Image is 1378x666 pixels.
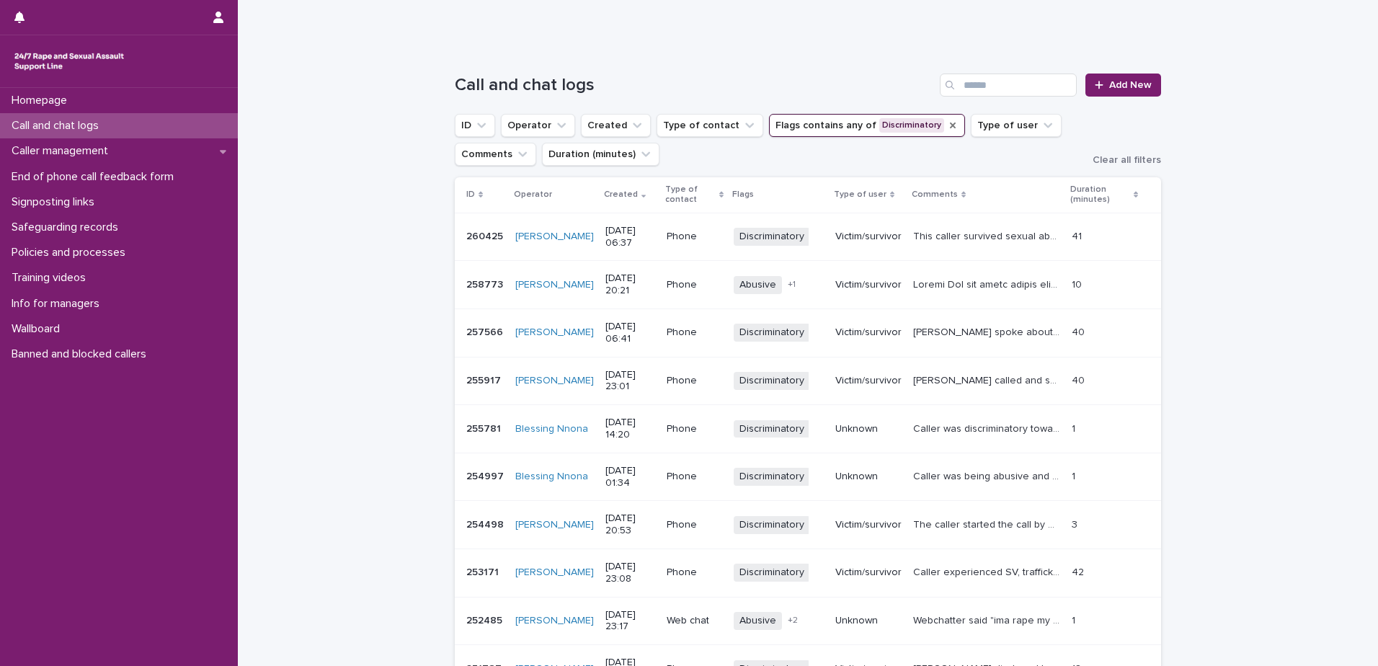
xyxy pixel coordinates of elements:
[515,375,594,387] a: [PERSON_NAME]
[466,564,502,579] p: 253171
[667,567,722,579] p: Phone
[605,512,655,537] p: [DATE] 20:53
[913,516,1063,531] p: The caller started the call by asking a question about the conviction rate of a specific type of ...
[1081,155,1161,165] button: Clear all filters
[455,501,1161,549] tr: 254498254498 [PERSON_NAME] [DATE] 20:53PhoneDiscriminatoryVictim/survivorThe caller started the c...
[605,465,655,489] p: [DATE] 01:34
[6,170,185,184] p: End of phone call feedback form
[1085,74,1161,97] a: Add New
[835,231,902,243] p: Victim/survivor
[657,114,763,137] button: Type of contact
[667,375,722,387] p: Phone
[455,75,934,96] h1: Call and chat logs
[1093,155,1161,165] span: Clear all filters
[515,279,594,291] a: [PERSON_NAME]
[940,74,1077,97] input: Search
[788,616,798,625] span: + 2
[605,561,655,585] p: [DATE] 23:08
[466,324,506,339] p: 257566
[6,144,120,158] p: Caller management
[913,228,1063,243] p: This caller survived sexual abuse when aged 12, is supporting his wife through sexual abuse and h...
[912,187,958,203] p: Comments
[515,327,594,339] a: [PERSON_NAME]
[1072,516,1080,531] p: 3
[734,612,782,630] span: Abusive
[835,375,902,387] p: Victim/survivor
[913,468,1063,483] p: Caller was being abusive and discriminatory. they said '' Hey you foreign piece of shit what are ...
[6,195,106,209] p: Signposting links
[913,564,1063,579] p: Caller experienced SV, trafficking, exploitation. Explored options in regard to her stay at a hot...
[667,231,722,243] p: Phone
[732,187,754,203] p: Flags
[455,597,1161,645] tr: 252485252485 [PERSON_NAME] [DATE] 23:17Web chatAbusive+2UnknownWebchatter said "ima rape my dog y...
[6,297,111,311] p: Info for managers
[515,231,594,243] a: [PERSON_NAME]
[466,612,505,627] p: 252485
[913,372,1063,387] p: Jay called and shared that his mum and stepfather used to physically abuse him when he was younge...
[835,279,902,291] p: Victim/survivor
[734,276,782,294] span: Abusive
[605,609,655,634] p: [DATE] 23:17
[769,114,965,137] button: Flags
[455,308,1161,357] tr: 257566257566 [PERSON_NAME] [DATE] 06:41PhoneDiscriminatoryVictim/survivor[PERSON_NAME] spoke abou...
[1072,276,1085,291] p: 10
[834,187,886,203] p: Type of user
[605,369,655,394] p: [DATE] 23:01
[455,357,1161,405] tr: 255917255917 [PERSON_NAME] [DATE] 23:01PhoneDiscriminatoryVictim/survivor[PERSON_NAME] called and...
[455,114,495,137] button: ID
[835,519,902,531] p: Victim/survivor
[581,114,651,137] button: Created
[501,114,575,137] button: Operator
[466,516,507,531] p: 254498
[913,324,1063,339] p: Shelley spoke about her experience of abuse in her relationships, family (dad) as well as racism ...
[835,471,902,483] p: Unknown
[466,276,506,291] p: 258773
[734,324,810,342] span: Discriminatory
[913,276,1063,291] p: Caller Cat was raped whilst asleep by her male friend, who she said was Indian; said she had been...
[6,322,71,336] p: Wallboard
[515,519,594,531] a: [PERSON_NAME]
[6,246,137,259] p: Policies and processes
[605,321,655,345] p: [DATE] 06:41
[667,519,722,531] p: Phone
[455,453,1161,501] tr: 254997254997 Blessing Nnona [DATE] 01:34PhoneDiscriminatoryUnknownCaller was being abusive and di...
[734,420,810,438] span: Discriminatory
[466,420,504,435] p: 255781
[835,327,902,339] p: Victim/survivor
[665,182,715,208] p: Type of contact
[1070,182,1130,208] p: Duration (minutes)
[734,228,810,246] span: Discriminatory
[913,420,1063,435] p: Caller was discriminatory towards me. She Said ''Fuck off you foreign bitch'' and then she ended ...
[455,549,1161,597] tr: 253171253171 [PERSON_NAME] [DATE] 23:08PhoneDiscriminatoryVictim/survivorCaller experienced SV, t...
[515,423,588,435] a: Blessing Nnona
[605,272,655,297] p: [DATE] 20:21
[605,417,655,441] p: [DATE] 14:20
[6,347,158,361] p: Banned and blocked callers
[734,516,810,534] span: Discriminatory
[835,615,902,627] p: Unknown
[1072,564,1087,579] p: 42
[542,143,659,166] button: Duration (minutes)
[835,423,902,435] p: Unknown
[1072,228,1085,243] p: 41
[515,567,594,579] a: [PERSON_NAME]
[605,225,655,249] p: [DATE] 06:37
[667,279,722,291] p: Phone
[466,468,507,483] p: 254997
[466,228,506,243] p: 260425
[788,280,796,289] span: + 1
[667,423,722,435] p: Phone
[466,372,504,387] p: 255917
[455,143,536,166] button: Comments
[1072,420,1078,435] p: 1
[1109,80,1152,90] span: Add New
[667,327,722,339] p: Phone
[515,615,594,627] a: [PERSON_NAME]
[913,612,1063,627] p: Webchatter said "ima rape my dog you cant stop me nigga" and ended chat.
[1072,468,1078,483] p: 1
[1072,612,1078,627] p: 1
[514,187,552,203] p: Operator
[6,271,97,285] p: Training videos
[971,114,1062,137] button: Type of user
[466,187,475,203] p: ID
